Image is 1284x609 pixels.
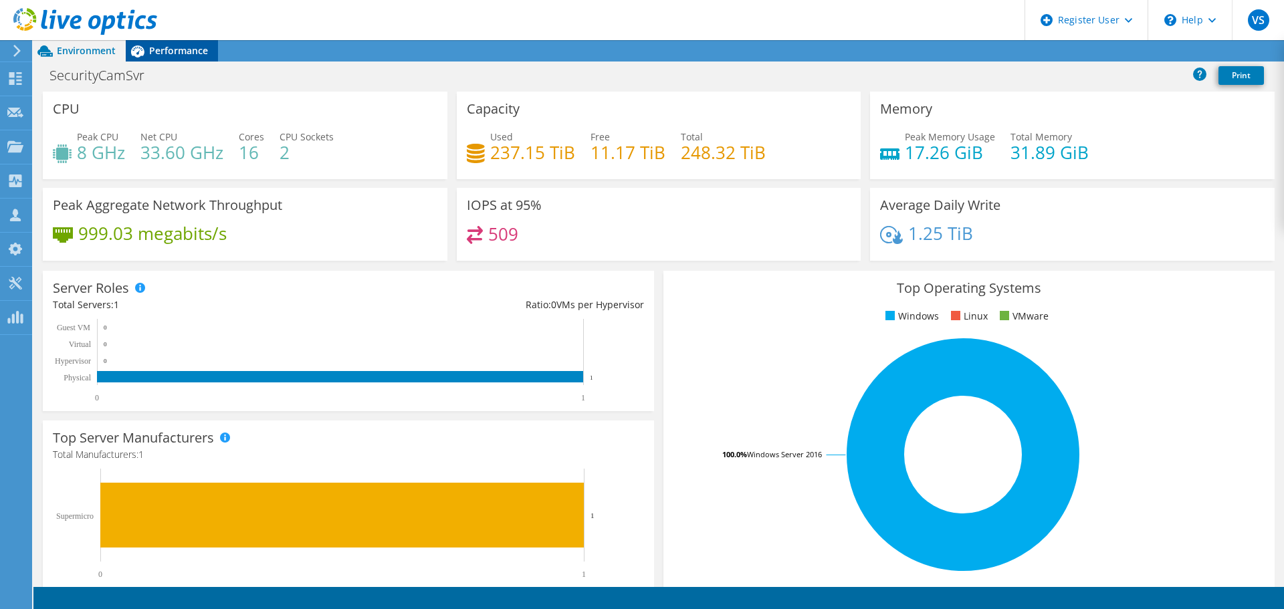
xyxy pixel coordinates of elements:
span: Cores [239,130,264,143]
text: Guest VM [57,323,90,332]
h3: Memory [880,102,932,116]
h4: 17.26 GiB [905,145,995,160]
span: 1 [138,448,144,461]
span: Total [681,130,703,143]
text: 0 [95,393,99,402]
li: Windows [882,309,939,324]
h4: Total Manufacturers: [53,447,644,462]
h4: 33.60 GHz [140,145,223,160]
text: 0 [104,324,107,331]
tspan: 100.0% [722,449,747,459]
h3: CPU [53,102,80,116]
text: 1 [590,374,593,381]
span: CPU Sockets [280,130,334,143]
h3: Top Server Manufacturers [53,431,214,445]
span: Performance [149,44,208,57]
h4: 8 GHz [77,145,125,160]
text: 1 [581,393,585,402]
h4: 237.15 TiB [490,145,575,160]
span: Peak CPU [77,130,118,143]
a: Print [1218,66,1264,85]
div: Total Servers: [53,297,348,312]
span: 0 [551,298,556,311]
h3: Server Roles [53,281,129,295]
tspan: Windows Server 2016 [747,449,822,459]
text: Supermicro [56,511,94,521]
h4: 509 [488,227,518,241]
li: VMware [996,309,1049,324]
h3: Average Daily Write [880,198,1000,213]
span: Peak Memory Usage [905,130,995,143]
text: Virtual [69,340,92,349]
span: 1 [114,298,119,311]
h4: 11.17 TiB [591,145,665,160]
text: 1 [591,511,595,519]
li: Linux [948,309,988,324]
h1: SecurityCamSvr [43,68,165,83]
h3: Top Operating Systems [673,281,1265,295]
span: Total Memory [1010,130,1072,143]
div: Ratio: VMs per Hypervisor [348,297,644,312]
h3: IOPS at 95% [467,198,542,213]
span: Used [490,130,513,143]
span: Net CPU [140,130,177,143]
span: Free [591,130,610,143]
h4: 248.32 TiB [681,145,766,160]
text: Physical [64,373,91,382]
h4: 2 [280,145,334,160]
text: 0 [104,341,107,348]
text: 0 [98,570,102,579]
h4: 16 [239,145,264,160]
text: 1 [582,570,586,579]
h3: Peak Aggregate Network Throughput [53,198,282,213]
span: Environment [57,44,116,57]
h4: 999.03 megabits/s [78,226,227,241]
span: VS [1248,9,1269,31]
text: Hypervisor [55,356,91,366]
h4: 31.89 GiB [1010,145,1089,160]
svg: \n [1164,14,1176,26]
h4: 1.25 TiB [908,226,973,241]
text: 0 [104,358,107,364]
h3: Capacity [467,102,520,116]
